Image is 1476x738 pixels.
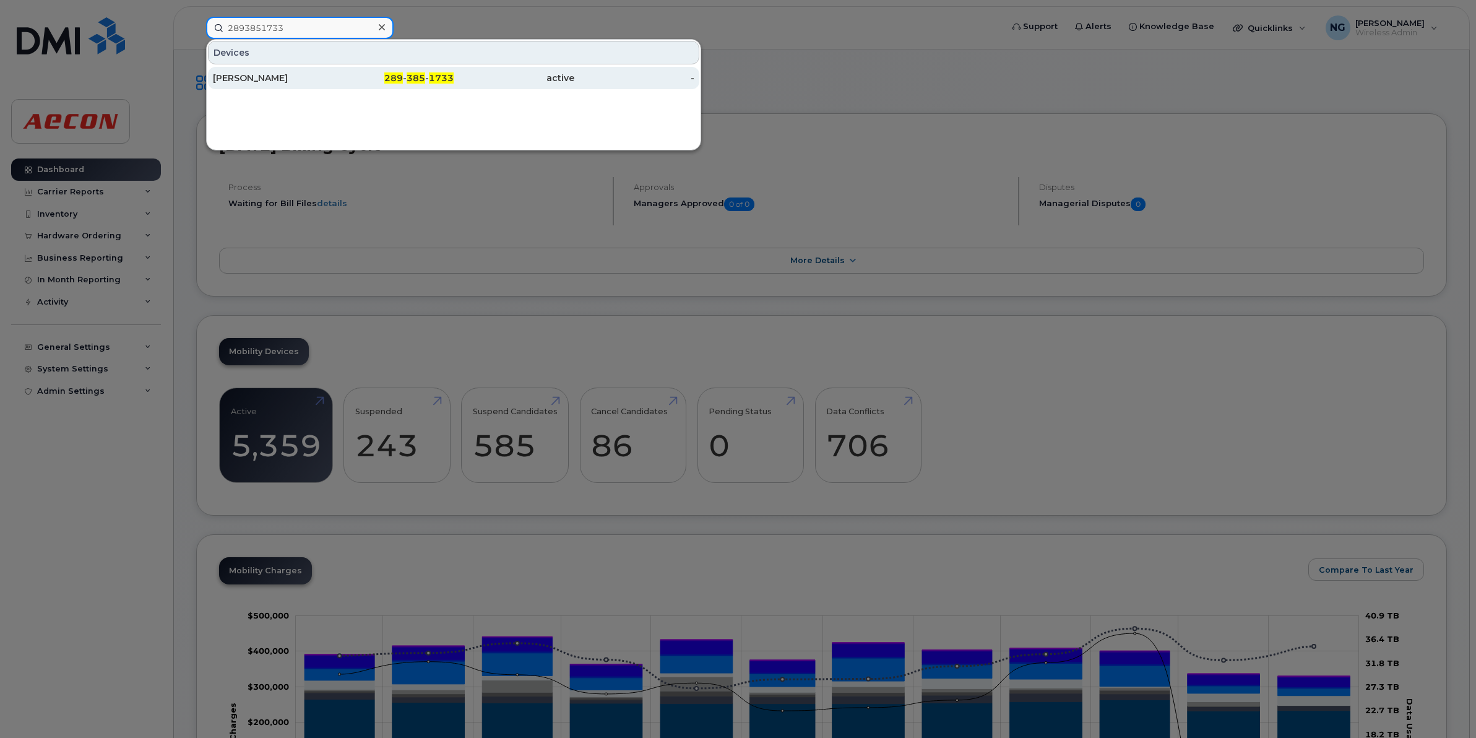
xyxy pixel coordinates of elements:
[574,72,695,84] div: -
[334,72,454,84] div: - -
[384,72,403,84] span: 289
[208,41,699,64] div: Devices
[208,67,699,89] a: [PERSON_NAME]289-385-1733active-
[429,72,454,84] span: 1733
[454,72,574,84] div: active
[213,72,334,84] div: [PERSON_NAME]
[407,72,425,84] span: 385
